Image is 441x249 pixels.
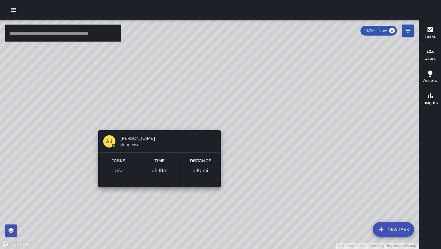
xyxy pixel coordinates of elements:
[419,44,441,66] button: Users
[419,22,441,44] button: Tasks
[190,158,211,164] h6: Distance
[98,130,221,187] button: AJ[PERSON_NAME]SupervisorTasks0/0Time2h 18mDistance3.10 mi
[424,33,436,40] h6: Tasks
[193,167,208,174] p: 3.10 mi
[402,25,414,37] button: Filters
[120,135,216,141] span: [PERSON_NAME]
[422,99,438,106] h6: Insights
[106,138,112,145] p: AJ
[419,88,441,110] button: Insights
[360,26,397,36] div: 10/10 — Now
[419,66,441,88] button: Assets
[373,222,414,237] button: New Task
[360,28,390,34] span: 10/10 — Now
[423,77,437,84] h6: Assets
[424,55,436,62] h6: Users
[154,158,165,164] h6: Time
[120,141,216,147] span: Supervisor
[152,167,168,174] p: 2h 18m
[115,167,123,174] p: 0 / 0
[112,158,125,164] h6: Tasks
